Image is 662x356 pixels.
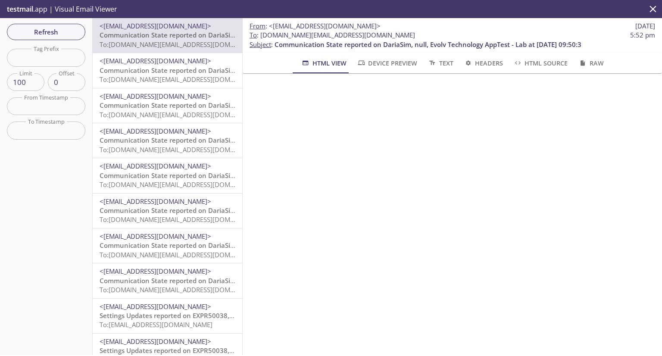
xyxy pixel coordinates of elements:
span: To: [DOMAIN_NAME][EMAIL_ADDRESS][DOMAIN_NAME] [100,180,263,189]
span: testmail [7,4,33,14]
div: <[EMAIL_ADDRESS][DOMAIN_NAME]>Communication State reported on DariaSim, null, Evolv Technology Ap... [93,228,242,263]
div: <[EMAIL_ADDRESS][DOMAIN_NAME]>Communication State reported on DariaSim, null, Evolv Technology Ap... [93,263,242,298]
span: To: [DOMAIN_NAME][EMAIL_ADDRESS][DOMAIN_NAME] [100,40,263,49]
span: To: [DOMAIN_NAME][EMAIL_ADDRESS][DOMAIN_NAME] [100,75,263,84]
div: <[EMAIL_ADDRESS][DOMAIN_NAME]>Settings Updates reported on EXPR50038, null, Evolv Technology AppT... [93,299,242,333]
span: To: [DOMAIN_NAME][EMAIL_ADDRESS][DOMAIN_NAME] [100,110,263,119]
span: Communication State reported on DariaSim, null, Evolv Technology AppTest - Lab at [DATE] 09:50:3 [100,66,406,75]
span: HTML Source [513,58,568,69]
span: To: [EMAIL_ADDRESS][DOMAIN_NAME] [100,320,212,329]
span: Refresh [14,26,78,37]
span: To [250,31,257,39]
span: To: [DOMAIN_NAME][EMAIL_ADDRESS][DOMAIN_NAME] [100,285,263,294]
span: <[EMAIL_ADDRESS][DOMAIN_NAME]> [100,267,211,275]
span: Communication State reported on DariaSim, null, Evolv Technology AppTest - Lab at [DATE] 09:50:3 [100,101,406,109]
p: : [250,31,655,49]
span: Communication State reported on DariaSim, null, Evolv Technology AppTest - Lab at [DATE] 09:50:3 [275,40,581,49]
span: Communication State reported on DariaSim, null, Evolv Technology AppTest - Lab at [DATE] 09:50:3 [100,241,406,250]
span: Settings Updates reported on EXPR50038, null, Evolv Technology AppTest - Lab at [DATE] 09:49:10 [100,346,402,355]
button: Refresh [7,24,85,40]
div: <[EMAIL_ADDRESS][DOMAIN_NAME]>Communication State reported on DariaSim, null, Evolv Technology Ap... [93,53,242,87]
span: <[EMAIL_ADDRESS][DOMAIN_NAME]> [100,162,211,170]
span: [DATE] [635,22,655,31]
span: HTML View [301,58,346,69]
span: To: [DOMAIN_NAME][EMAIL_ADDRESS][DOMAIN_NAME] [100,215,263,224]
span: : [250,22,381,31]
span: <[EMAIL_ADDRESS][DOMAIN_NAME]> [269,22,381,30]
span: Communication State reported on DariaSim, null, Evolv Technology AppTest - Lab at [DATE] 09:50:3 [100,31,406,39]
span: 5:52 pm [630,31,655,40]
div: <[EMAIL_ADDRESS][DOMAIN_NAME]>Communication State reported on DariaSim, null, Evolv Technology Ap... [93,88,242,123]
span: <[EMAIL_ADDRESS][DOMAIN_NAME]> [100,337,211,346]
span: <[EMAIL_ADDRESS][DOMAIN_NAME]> [100,127,211,135]
span: Communication State reported on DariaSim, null, Evolv Technology AppTest - Lab at [DATE] 09:50:3 [100,276,406,285]
span: Communication State reported on DariaSim, null, Evolv Technology AppTest - Lab at [DATE] 09:50:3 [100,171,406,180]
span: Communication State reported on DariaSim, null, Evolv Technology AppTest - Lab at [DATE] 09:50:3 [100,136,406,144]
span: Text [428,58,453,69]
span: <[EMAIL_ADDRESS][DOMAIN_NAME]> [100,302,211,311]
span: Raw [578,58,603,69]
span: Subject [250,40,271,49]
span: : [DOMAIN_NAME][EMAIL_ADDRESS][DOMAIN_NAME] [250,31,415,40]
div: <[EMAIL_ADDRESS][DOMAIN_NAME]>Communication State reported on DariaSim, null, Evolv Technology Ap... [93,158,242,193]
span: To: [DOMAIN_NAME][EMAIL_ADDRESS][DOMAIN_NAME] [100,145,263,154]
div: <[EMAIL_ADDRESS][DOMAIN_NAME]>Communication State reported on DariaSim, null, Evolv Technology Ap... [93,123,242,158]
span: Settings Updates reported on EXPR50038, null, Evolv Technology AppTest - Lab at [DATE] 09:49:10 [100,311,402,320]
span: From [250,22,265,30]
span: Device Preview [357,58,417,69]
div: <[EMAIL_ADDRESS][DOMAIN_NAME]>Communication State reported on DariaSim, null, Evolv Technology Ap... [93,18,242,53]
span: <[EMAIL_ADDRESS][DOMAIN_NAME]> [100,197,211,206]
span: <[EMAIL_ADDRESS][DOMAIN_NAME]> [100,232,211,240]
span: Communication State reported on DariaSim, null, Evolv Technology AppTest - Lab at [DATE] 09:50:3 [100,206,406,215]
div: <[EMAIL_ADDRESS][DOMAIN_NAME]>Communication State reported on DariaSim, null, Evolv Technology Ap... [93,194,242,228]
span: Headers [464,58,503,69]
span: <[EMAIL_ADDRESS][DOMAIN_NAME]> [100,22,211,30]
span: To: [DOMAIN_NAME][EMAIL_ADDRESS][DOMAIN_NAME] [100,250,263,259]
span: <[EMAIL_ADDRESS][DOMAIN_NAME]> [100,56,211,65]
span: <[EMAIL_ADDRESS][DOMAIN_NAME]> [100,92,211,100]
